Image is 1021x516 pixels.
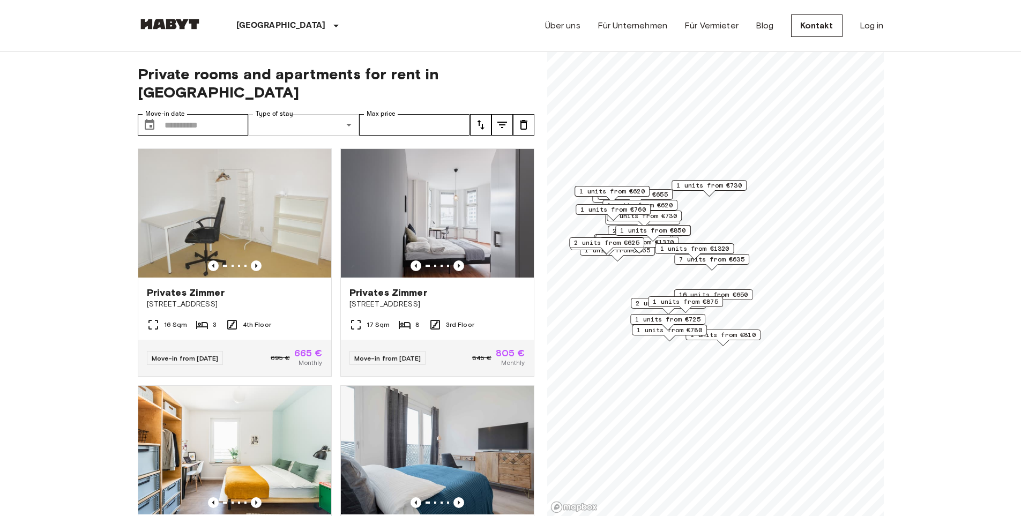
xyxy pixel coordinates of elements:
div: Map marker [685,330,761,346]
button: Previous image [251,497,262,508]
span: 2 units from €865 [636,298,701,308]
span: Move-in from [DATE] [354,354,421,362]
span: 665 € [294,348,323,358]
button: Previous image [411,260,421,271]
span: 3rd Floor [446,320,474,330]
button: Previous image [208,497,219,508]
span: 3 units from €655 [600,235,666,244]
div: Map marker [672,180,747,197]
div: Map marker [655,243,734,260]
div: Map marker [630,314,705,331]
img: Marketing picture of unit DE-01-031-02M [138,149,331,278]
span: 1 units from €760 [580,205,646,214]
span: [STREET_ADDRESS] [349,299,525,310]
span: Monthly [299,358,322,368]
div: Map marker [598,189,673,206]
button: Previous image [411,497,421,508]
button: Previous image [453,497,464,508]
div: Map marker [595,234,670,251]
div: Map marker [632,325,707,341]
span: 4th Floor [243,320,271,330]
span: [STREET_ADDRESS] [147,299,323,310]
span: 845 € [472,353,491,363]
a: Mapbox logo [550,501,598,513]
a: Log in [860,19,884,32]
div: Map marker [605,214,680,230]
button: Previous image [251,260,262,271]
span: 7 units from €635 [679,255,744,264]
label: Move-in date [145,109,185,118]
span: Move-in from [DATE] [152,354,219,362]
span: 695 € [271,353,290,363]
span: 16 Sqm [164,320,188,330]
label: Type of stay [256,109,293,118]
div: Map marker [576,204,651,221]
button: tune [470,114,491,136]
span: Monthly [501,358,525,368]
span: 1 units from €725 [635,315,700,324]
span: 8 [415,320,420,330]
span: 805 € [496,348,525,358]
a: Marketing picture of unit DE-01-047-05HPrevious imagePrevious imagePrivates Zimmer[STREET_ADDRESS... [340,148,534,377]
span: 1 units from €730 [612,211,677,221]
div: Map marker [648,296,723,313]
button: tune [513,114,534,136]
button: Choose date [139,114,160,136]
button: tune [491,114,513,136]
button: Previous image [453,260,464,271]
span: Private rooms and apartments for rent in [GEOGRAPHIC_DATA] [138,65,534,101]
a: Marketing picture of unit DE-01-031-02MPrevious imagePrevious imagePrivates Zimmer[STREET_ADDRESS... [138,148,332,377]
span: 1 units from €730 [676,181,742,190]
div: Map marker [575,186,650,203]
span: 1 units from €620 [579,186,645,196]
span: 16 units from €650 [679,290,748,300]
label: Max price [367,109,396,118]
div: Map marker [602,200,677,216]
div: Map marker [616,225,691,242]
div: Map marker [594,234,673,251]
a: Blog [756,19,774,32]
img: Marketing picture of unit DE-01-08-020-03Q [138,386,331,514]
p: [GEOGRAPHIC_DATA] [236,19,326,32]
span: 1 units from €1320 [660,244,729,253]
div: Map marker [569,237,644,254]
button: Previous image [208,260,219,271]
span: 2 units from €625 [574,238,639,248]
a: Für Vermieter [684,19,739,32]
img: Marketing picture of unit DE-01-008-007-04HF [341,386,534,514]
div: Map marker [631,298,706,315]
span: Privates Zimmer [147,286,225,299]
span: 3 [213,320,217,330]
span: 1 units from €620 [607,200,673,210]
img: Marketing picture of unit DE-01-047-05H [341,149,534,278]
div: Map marker [607,211,682,227]
span: Privates Zimmer [349,286,427,299]
a: Über uns [545,19,580,32]
img: Habyt [138,19,202,29]
span: 1 units from €875 [653,297,718,306]
div: Map marker [615,225,690,242]
span: 17 Sqm [367,320,390,330]
span: 2 units from €655 [602,190,668,199]
span: 1 units from €1370 [605,237,674,247]
a: Kontakt [791,14,843,37]
span: 2 units from €655 [613,226,678,236]
a: Für Unternehmen [598,19,667,32]
div: Map marker [674,289,752,306]
span: 1 units from €850 [620,226,685,235]
div: Map marker [600,237,679,253]
span: 1 units from €810 [690,330,756,340]
div: Map marker [674,254,749,271]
